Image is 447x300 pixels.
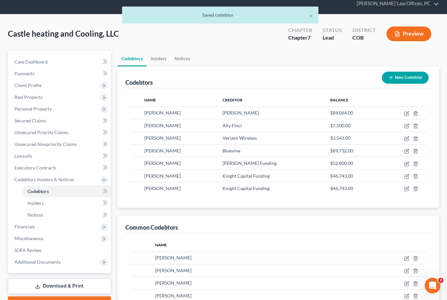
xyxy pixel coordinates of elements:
[22,185,111,197] a: Codebtors
[144,135,181,141] span: [PERSON_NAME]
[382,72,429,84] button: New Codebtor
[9,138,111,150] a: Unsecured Nonpriority Claims
[125,223,178,231] div: Common Codebtors
[223,135,257,141] span: Verizon Wireless
[155,255,191,260] span: [PERSON_NAME]
[223,110,259,115] span: [PERSON_NAME]
[170,51,194,66] a: Notices
[14,153,32,159] span: Lawsuits
[144,148,181,153] span: [PERSON_NAME]
[14,259,61,265] span: Additional Documents
[223,185,270,191] span: Knight Capital Funding
[330,160,353,166] span: $52,800.00
[9,150,111,162] a: Lawsuits
[144,110,181,115] span: [PERSON_NAME]
[330,97,349,102] span: Balance
[9,56,111,68] a: Case Dashboard
[223,123,242,128] span: Ally Fincl
[309,12,313,20] button: ×
[330,135,350,141] span: $3,543.00
[386,26,431,41] button: Preview
[147,51,170,66] a: Insiders
[125,79,153,86] div: Codebtors
[14,71,34,76] span: Payments
[330,148,353,153] span: $89,732.00
[223,148,240,153] span: Bluevine
[223,173,270,179] span: Knight Capital Funding
[155,293,191,298] span: [PERSON_NAME]
[438,278,443,283] span: 2
[14,224,35,229] span: Financials
[288,34,312,42] div: Chapter
[155,268,191,273] span: [PERSON_NAME]
[14,94,43,100] span: Real Property
[288,26,312,34] div: Chapter
[330,185,353,191] span: $46,743.00
[352,34,376,42] div: COB
[14,59,48,64] span: Case Dashboard
[14,118,46,123] span: Secured Claims
[127,12,313,18] div: Saved codebtor
[14,177,74,182] span: Codebtors Insiders & Notices
[323,26,342,34] div: Status
[308,34,311,41] span: 7
[8,278,111,294] a: Download & Print
[155,280,191,286] span: [PERSON_NAME]
[9,244,111,256] a: SOFA Review
[27,188,49,194] span: Codebtors
[8,29,119,38] span: Castle heating and Cooling, LLC
[144,173,181,179] span: [PERSON_NAME]
[9,68,111,79] a: Payments
[425,278,440,293] iframe: Intercom live chat
[352,26,376,34] div: District
[9,115,111,127] a: Secured Claims
[14,130,68,135] span: Unsecured Priority Claims
[155,242,167,247] span: Name
[144,97,156,102] span: Name
[223,160,277,166] span: [PERSON_NAME] Funding
[144,123,181,128] span: [PERSON_NAME]
[14,247,42,253] span: SOFA Review
[22,209,111,221] a: Notices
[14,236,44,241] span: Miscellaneous
[330,110,353,115] span: $84,064.00
[27,212,43,218] span: Notices
[14,141,77,147] span: Unsecured Nonpriority Claims
[323,34,342,42] div: Lead
[144,160,181,166] span: [PERSON_NAME]
[27,200,44,206] span: Insiders
[22,197,111,209] a: Insiders
[14,82,42,88] span: Client Profile
[9,127,111,138] a: Unsecured Priority Claims
[330,123,350,128] span: $7,500.00
[223,97,242,102] span: Creditor
[14,106,52,112] span: Personal Property
[144,185,181,191] span: [PERSON_NAME]
[117,51,147,66] a: Codebtors
[14,165,56,170] span: Executory Contracts
[9,162,111,174] a: Executory Contracts
[330,173,353,179] span: $46,743.00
